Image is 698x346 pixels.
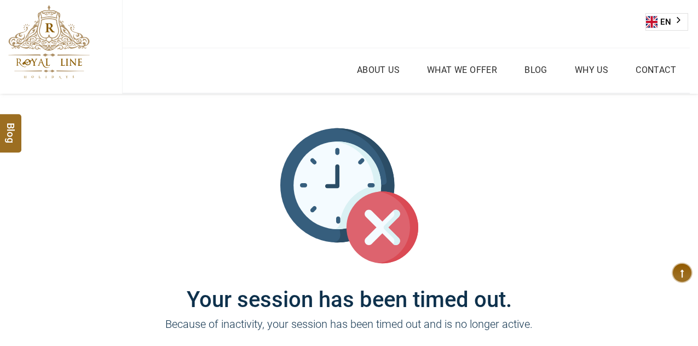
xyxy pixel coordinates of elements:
img: session_time_out.svg [280,127,418,265]
a: What we Offer [424,62,500,78]
h1: Your session has been timed out. [21,265,678,313]
aside: Language selected: English [645,13,688,31]
a: About Us [354,62,402,78]
iframe: chat widget [652,302,687,335]
span: Blog [4,123,18,132]
div: Language [645,13,688,31]
img: The Royal Line Holidays [8,5,90,79]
